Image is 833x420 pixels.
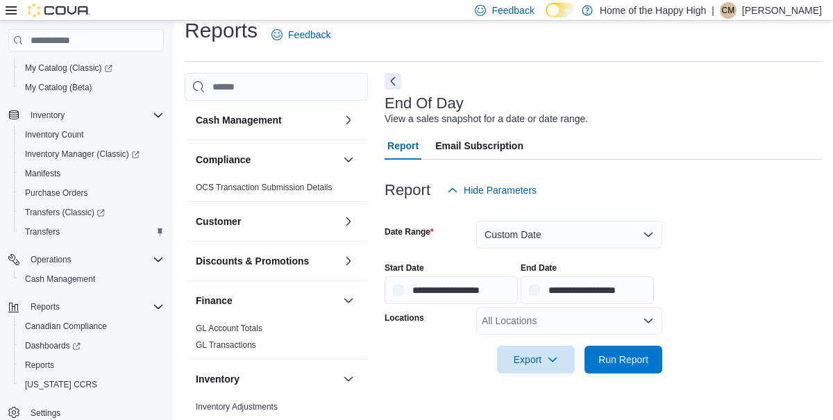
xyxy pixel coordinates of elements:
[196,323,262,334] span: GL Account Totals
[14,375,169,394] button: [US_STATE] CCRS
[19,318,112,335] a: Canadian Compliance
[25,107,70,124] button: Inventory
[196,294,337,308] button: Finance
[387,132,419,160] span: Report
[598,353,648,367] span: Run Report
[340,112,357,128] button: Cash Management
[25,299,164,315] span: Reports
[385,112,588,126] div: View a sales snapshot for a date or date range.
[196,215,337,228] button: Customer
[196,215,241,228] h3: Customer
[19,126,90,143] a: Inventory Count
[196,113,337,127] button: Cash Management
[288,28,330,42] span: Feedback
[25,149,140,160] span: Inventory Manager (Classic)
[14,222,169,242] button: Transfers
[25,299,65,315] button: Reports
[14,78,169,97] button: My Catalog (Beta)
[25,82,92,93] span: My Catalog (Beta)
[340,213,357,230] button: Customer
[25,321,107,332] span: Canadian Compliance
[712,2,714,19] p: |
[196,402,278,412] a: Inventory Adjustments
[19,60,164,76] span: My Catalog (Classic)
[742,2,822,19] p: [PERSON_NAME]
[14,355,169,375] button: Reports
[3,297,169,317] button: Reports
[643,315,654,326] button: Open list of options
[441,176,542,204] button: Hide Parameters
[385,182,430,199] h3: Report
[19,146,164,162] span: Inventory Manager (Classic)
[385,276,518,304] input: Press the down key to open a popover containing a calendar.
[385,312,424,324] label: Locations
[720,2,737,19] div: Carson MacDonald
[25,251,164,268] span: Operations
[185,179,368,201] div: Compliance
[340,292,357,309] button: Finance
[196,153,251,167] h3: Compliance
[25,379,97,390] span: [US_STATE] CCRS
[31,110,65,121] span: Inventory
[722,2,735,19] span: CM
[25,207,105,218] span: Transfers (Classic)
[3,106,169,125] button: Inventory
[14,336,169,355] a: Dashboards
[14,317,169,336] button: Canadian Compliance
[385,73,401,90] button: Next
[464,183,537,197] span: Hide Parameters
[19,165,66,182] a: Manifests
[521,276,654,304] input: Press the down key to open a popover containing a calendar.
[340,151,357,168] button: Compliance
[25,62,112,74] span: My Catalog (Classic)
[340,253,357,269] button: Discounts & Promotions
[600,2,706,19] p: Home of the Happy High
[19,224,65,240] a: Transfers
[185,320,368,359] div: Finance
[19,146,145,162] a: Inventory Manager (Classic)
[19,376,103,393] a: [US_STATE] CCRS
[435,132,523,160] span: Email Subscription
[19,185,94,201] a: Purchase Orders
[14,269,169,289] button: Cash Management
[497,346,575,373] button: Export
[196,294,233,308] h3: Finance
[25,107,164,124] span: Inventory
[196,372,337,386] button: Inventory
[19,337,86,354] a: Dashboards
[19,357,164,373] span: Reports
[25,274,95,285] span: Cash Management
[19,376,164,393] span: Washington CCRS
[19,79,98,96] a: My Catalog (Beta)
[19,357,60,373] a: Reports
[196,254,309,268] h3: Discounts & Promotions
[385,95,464,112] h3: End Of Day
[14,164,169,183] button: Manifests
[19,271,164,287] span: Cash Management
[196,324,262,333] a: GL Account Totals
[196,340,256,350] a: GL Transactions
[3,250,169,269] button: Operations
[196,339,256,351] span: GL Transactions
[14,144,169,164] a: Inventory Manager (Classic)
[266,21,336,49] a: Feedback
[19,318,164,335] span: Canadian Compliance
[196,153,337,167] button: Compliance
[584,346,662,373] button: Run Report
[19,60,118,76] a: My Catalog (Classic)
[505,346,566,373] span: Export
[19,165,164,182] span: Manifests
[340,371,357,387] button: Inventory
[19,204,110,221] a: Transfers (Classic)
[31,301,60,312] span: Reports
[19,204,164,221] span: Transfers (Classic)
[31,408,60,419] span: Settings
[25,340,81,351] span: Dashboards
[19,126,164,143] span: Inventory Count
[31,254,71,265] span: Operations
[491,3,534,17] span: Feedback
[25,360,54,371] span: Reports
[196,183,333,192] a: OCS Transaction Submission Details
[14,203,169,222] a: Transfers (Classic)
[196,401,278,412] span: Inventory Adjustments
